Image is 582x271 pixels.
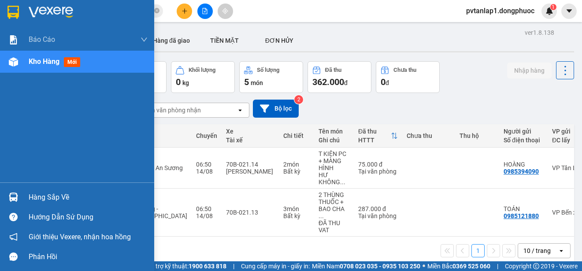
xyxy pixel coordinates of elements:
span: Cung cấp máy in - giấy in: [241,261,310,271]
img: warehouse-icon [9,57,18,67]
div: [PERSON_NAME] [226,168,274,175]
svg: open [558,247,565,254]
span: Báo cáo [29,34,55,45]
div: Số điện thoại [504,137,543,144]
strong: 0708 023 035 - 0935 103 250 [340,263,420,270]
img: icon-new-feature [545,7,553,15]
span: | [233,261,234,271]
img: warehouse-icon [9,193,18,202]
div: HƯ KHÔNG ĐỀN [319,171,349,186]
span: | [497,261,498,271]
span: file-add [202,8,208,14]
div: HOÀNG [504,161,543,168]
img: logo-vxr [7,6,19,19]
button: file-add [197,4,213,19]
div: Phản hồi [29,250,148,264]
span: close-circle [154,8,159,13]
div: 70B-021.13 [226,209,274,216]
span: Giới thiệu Vexere, nhận hoa hồng [29,231,131,242]
span: question-circle [9,213,18,221]
div: Tại văn phòng [358,168,398,175]
th: Toggle SortBy [354,124,402,148]
div: 14/08 [196,168,217,175]
div: TOÁN [504,205,543,212]
span: 0 [176,77,181,87]
span: món [251,79,263,86]
div: Chưa thu [407,132,451,139]
div: Tài xế [226,137,274,144]
div: ĐÃ THU VAT [319,219,349,234]
span: Miền Bắc [427,261,490,271]
div: Tuyến [128,132,187,139]
span: mới [64,57,80,67]
div: T KIỆN PC + MÀNG HÌNH [319,150,349,171]
button: Khối lượng0kg [171,61,235,93]
span: 362.000 [312,77,344,87]
span: ... [340,178,345,186]
button: Số lượng5món [239,61,303,93]
button: Hàng đã giao [146,30,197,51]
span: aim [222,8,228,14]
button: plus [177,4,192,19]
span: ⚪️ [423,264,425,268]
span: plus [182,8,188,14]
span: Kho hàng [29,57,59,66]
strong: 1900 633 818 [189,263,226,270]
div: 75.000 đ [358,161,398,168]
span: đ [386,79,389,86]
div: 287.000 đ [358,205,398,212]
div: 2 THÙNG THUỐC + BAO CHAY THUỐC [319,191,349,219]
span: copyright [533,263,539,269]
span: kg [182,79,189,86]
div: 06:50 [196,161,217,168]
span: An Sương - [GEOGRAPHIC_DATA] [128,205,187,219]
span: message [9,252,18,261]
span: pvtanlap1.dongphuoc [459,5,541,16]
div: Đã thu [358,128,391,135]
div: Bất kỳ [283,212,310,219]
div: Thu hộ [460,132,495,139]
div: Ghi chú [319,137,349,144]
span: close-circle [154,7,159,15]
span: caret-down [565,7,573,15]
div: Tại văn phòng [358,212,398,219]
div: Chưa thu [393,67,416,73]
span: notification [9,233,18,241]
span: 5 [244,77,249,87]
div: Chọn văn phòng nhận [141,106,201,115]
span: Miền Nam [312,261,420,271]
div: Xe [226,128,274,135]
span: 0 [381,77,386,87]
svg: open [237,107,244,114]
sup: 1 [550,4,556,10]
div: Tên món [319,128,349,135]
span: ... [319,212,324,219]
button: aim [218,4,233,19]
span: ĐƠN HỦY [265,37,293,44]
div: 70B-021.14 [226,161,274,168]
div: Hướng dẫn sử dụng [29,211,148,224]
button: Nhập hàng [507,63,552,78]
div: ver 1.8.138 [525,28,554,37]
span: 1 [552,4,555,10]
div: Hàng sắp về [29,191,148,204]
span: down [141,36,148,43]
div: 0985394090 [504,168,539,175]
div: Chuyến [196,132,217,139]
div: Số lượng [257,67,279,73]
button: 1 [471,244,485,257]
sup: 2 [294,95,303,104]
div: HTTT [358,137,391,144]
div: Người gửi [504,128,543,135]
strong: 0369 525 060 [452,263,490,270]
button: Đã thu362.000đ [308,61,371,93]
div: Khối lượng [189,67,215,73]
div: Bất kỳ [283,168,310,175]
span: đ [344,79,348,86]
div: 10 / trang [523,246,551,255]
button: Bộ lọc [253,100,299,118]
div: 06:50 [196,205,217,212]
div: 14/08 [196,212,217,219]
button: caret-down [561,4,577,19]
span: Hỗ trợ kỹ thuật: [146,261,226,271]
